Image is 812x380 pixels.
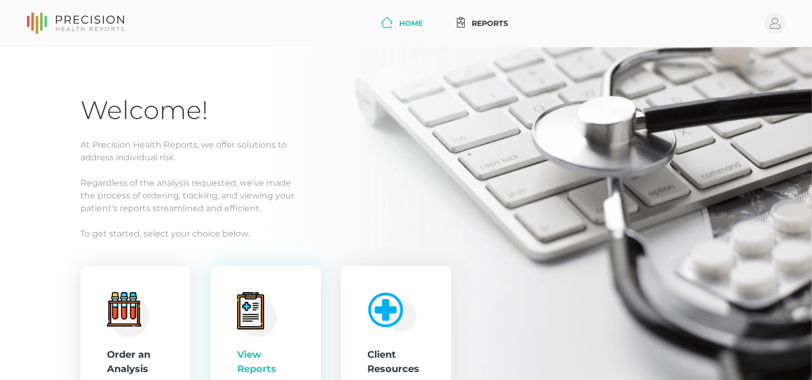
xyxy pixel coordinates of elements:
[377,14,427,33] a: Home
[80,228,732,240] p: To get started, select your choice below.
[367,348,425,376] div: Client Resources
[80,139,732,164] p: At Precision Health Reports, we offer solutions to address individual risk.
[363,287,417,332] img: client-resource.c5a3b187.png
[453,14,512,33] a: Reports
[80,177,732,215] p: Regardless of the analysis requested, we've made the process of ordering, tracking, and viewing y...
[80,95,732,126] h1: Welcome!
[237,348,294,376] div: View Reports
[107,348,164,376] div: Order an Analysis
